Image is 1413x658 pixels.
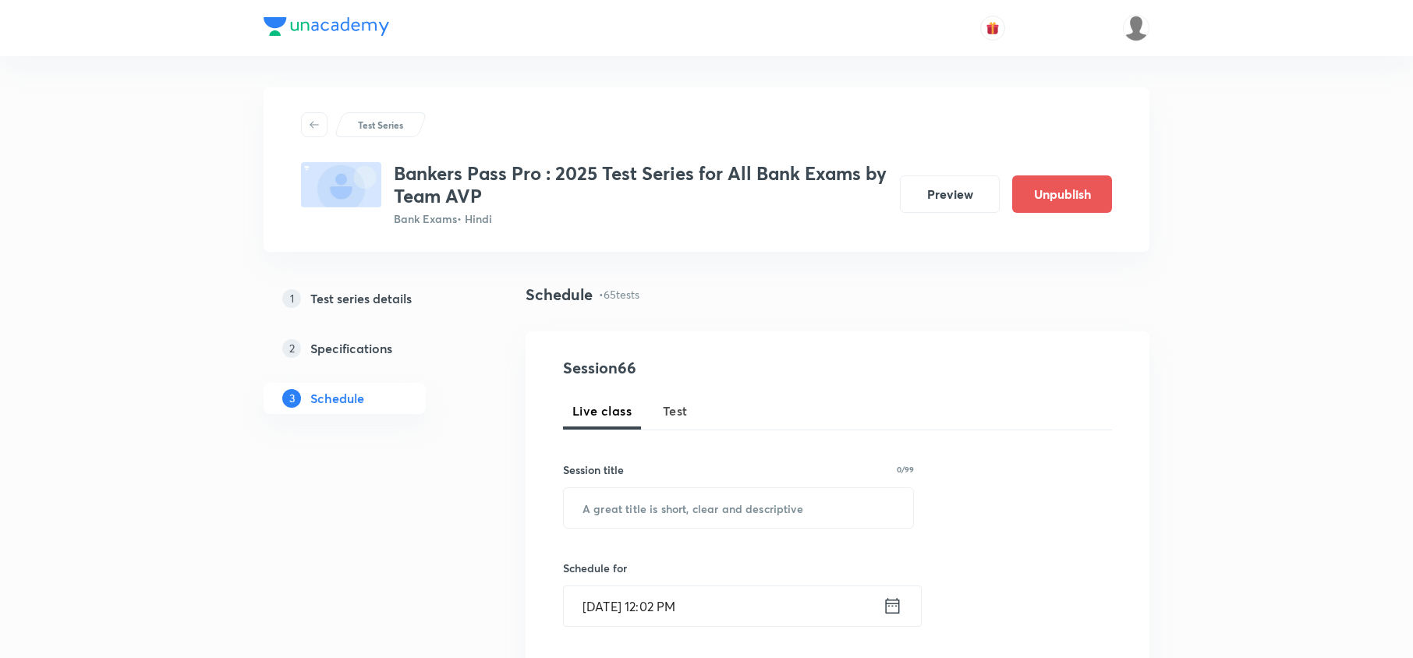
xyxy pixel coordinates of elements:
[563,356,848,380] h4: Session 66
[358,118,403,132] p: Test Series
[264,283,476,314] a: 1Test series details
[526,283,593,306] h4: Schedule
[264,17,389,36] img: Company Logo
[394,162,887,207] h3: Bankers Pass Pro : 2025 Test Series for All Bank Exams by Team AVP
[564,488,913,528] input: A great title is short, clear and descriptive
[310,389,364,408] h5: Schedule
[264,333,476,364] a: 2Specifications
[1123,15,1149,41] img: Kriti
[599,286,639,302] p: • 65 tests
[264,17,389,40] a: Company Logo
[900,175,1000,213] button: Preview
[563,560,914,576] h6: Schedule for
[986,21,1000,35] img: avatar
[394,210,887,227] p: Bank Exams • Hindi
[572,402,632,420] span: Live class
[310,289,412,308] h5: Test series details
[1012,175,1112,213] button: Unpublish
[563,462,624,478] h6: Session title
[897,465,914,473] p: 0/99
[282,389,301,408] p: 3
[301,162,381,207] img: fallback-thumbnail.png
[282,289,301,308] p: 1
[310,339,392,358] h5: Specifications
[663,402,688,420] span: Test
[282,339,301,358] p: 2
[980,16,1005,41] button: avatar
